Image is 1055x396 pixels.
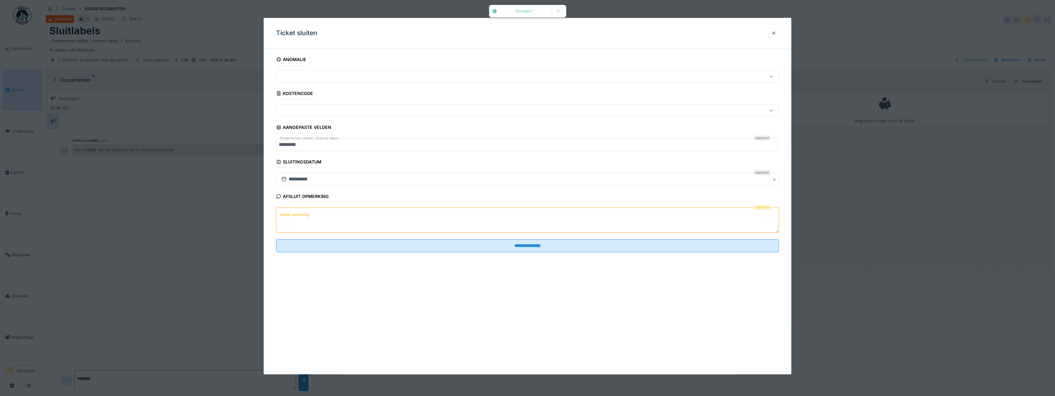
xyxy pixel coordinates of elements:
[754,205,770,210] div: Verplicht
[276,55,306,65] div: Anomalie
[276,123,331,133] div: Aangepaste velden
[276,29,317,37] h3: Ticket sluiten
[276,89,313,99] div: Kostencode
[276,192,329,202] div: Afsluit opmerking
[278,136,340,141] label: Ondernomen acties / Actions taken
[276,157,321,168] div: Sluitingsdatum
[772,173,779,186] button: Close
[500,9,549,14] div: Success !
[754,136,770,141] div: Verplicht
[754,170,770,175] div: Verplicht
[278,211,311,219] label: Afsluit opmerking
